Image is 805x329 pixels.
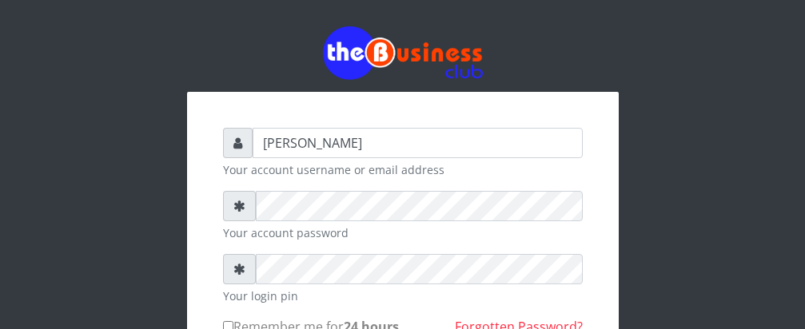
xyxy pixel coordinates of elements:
[253,128,583,158] input: Username or email address
[223,287,583,304] small: Your login pin
[223,224,583,241] small: Your account password
[223,161,583,178] small: Your account username or email address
